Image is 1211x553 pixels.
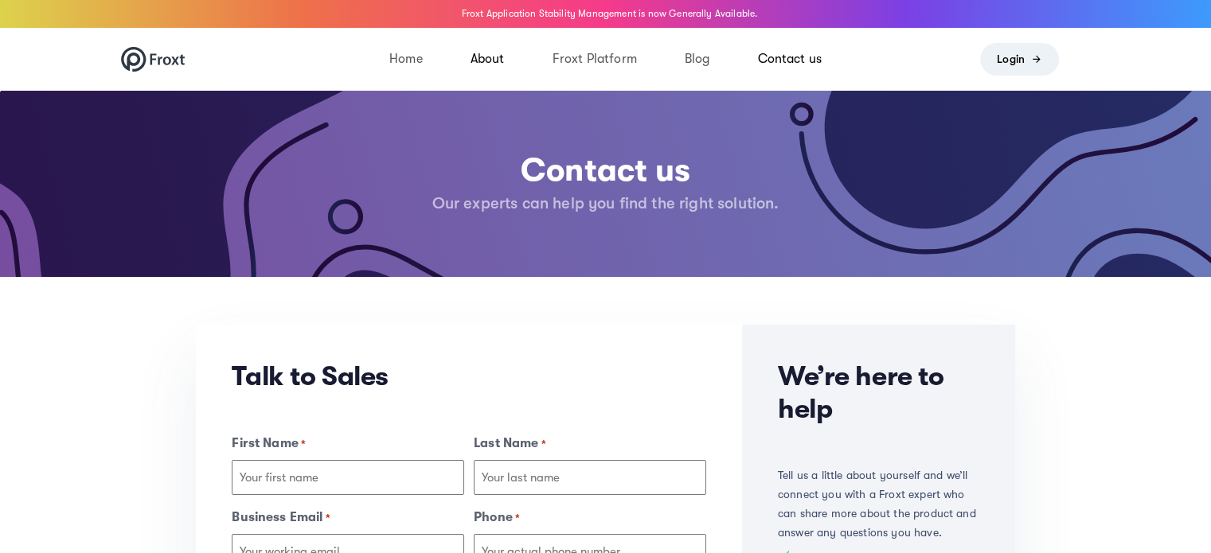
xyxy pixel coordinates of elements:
h1: Contact us [365,154,846,186]
span: Login [997,53,1025,67]
a: Froxt Platform [528,28,660,91]
label: Business Email [232,508,330,528]
label: Phone [474,508,520,528]
a: Froxt Application Froxt Application Froxt Application Froxt Application Froxt Application [121,47,185,72]
input: Your last name [474,460,706,495]
label: First Name [232,434,306,454]
h2: Talk to Sales [232,360,388,393]
label: Last Name [474,434,546,454]
h2: We’re here to help [778,360,979,426]
a: About [447,28,529,91]
p: Tell us a little about yourself and we’ll connect you with a Froxt expert who can share more abou... [778,465,979,542]
p: Froxt Application Stability Management is now Generally Available. [462,4,758,23]
input: Your first name [232,460,464,495]
a: Login [980,43,1059,76]
p: Our experts can help you find the right solution. [365,194,846,213]
img: Froxt Application [121,47,185,72]
a: Blog [661,28,734,91]
a: Home [365,28,447,91]
a: Contact us [733,28,846,91]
